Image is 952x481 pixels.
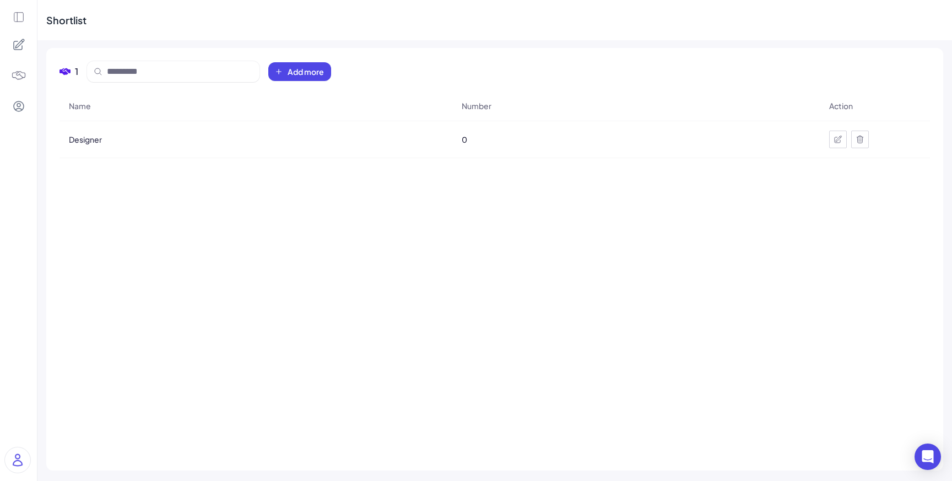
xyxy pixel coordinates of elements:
[11,68,26,83] img: 4blF7nbYMBMHBwcHBwcHBwcHBwcHBwcHB4es+Bd0DLy0SdzEZwAAAABJRU5ErkJggg==
[46,13,86,28] div: Shortlist
[915,444,941,470] div: Open Intercom Messenger
[829,100,853,111] span: Action
[75,65,78,78] span: 1
[462,134,467,145] span: 0
[288,66,324,77] span: Add more
[69,134,102,145] span: Designer
[69,100,91,111] span: Name
[462,100,491,111] span: Number
[5,447,30,473] img: user_logo.png
[268,62,331,81] button: Add more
